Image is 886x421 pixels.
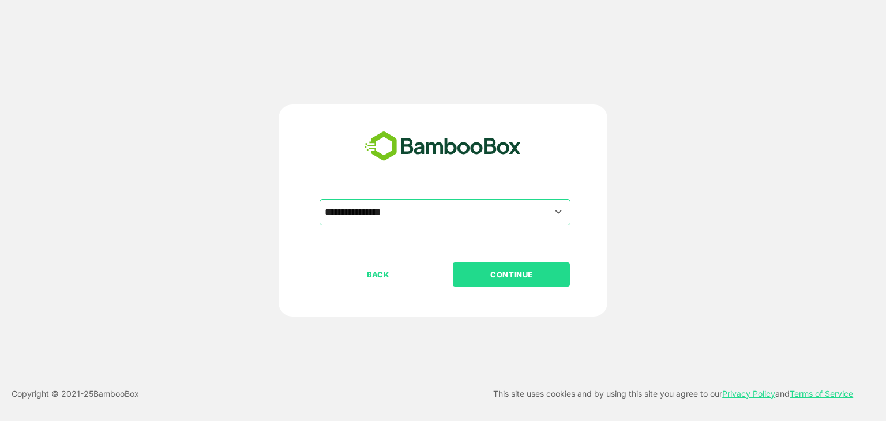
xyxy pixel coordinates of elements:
a: Privacy Policy [722,389,775,399]
button: Open [551,204,566,220]
button: CONTINUE [453,262,570,287]
img: bamboobox [358,127,527,166]
button: BACK [320,262,437,287]
p: This site uses cookies and by using this site you agree to our and [493,387,853,401]
p: Copyright © 2021- 25 BambooBox [12,387,139,401]
a: Terms of Service [790,389,853,399]
p: BACK [321,268,436,281]
p: CONTINUE [454,268,569,281]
